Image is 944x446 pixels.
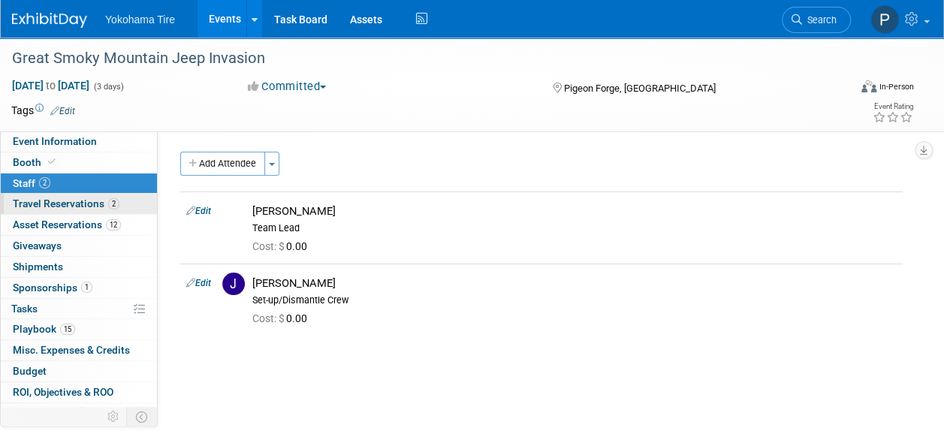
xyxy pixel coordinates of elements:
[13,344,130,356] span: Misc. Expenses & Credits
[252,294,897,306] div: Set-up/Dismantle Crew
[13,240,62,252] span: Giveaways
[1,319,157,339] a: Playbook15
[13,323,75,335] span: Playbook
[252,204,897,218] div: [PERSON_NAME]
[108,198,119,209] span: 2
[13,282,92,294] span: Sponsorships
[1,382,157,402] a: ROI, Objectives & ROO
[873,103,913,110] div: Event Rating
[1,173,157,194] a: Staff2
[1,257,157,277] a: Shipments
[1,403,157,423] a: Attachments2
[180,152,265,176] button: Add Attendee
[44,80,58,92] span: to
[13,386,113,398] span: ROI, Objectives & ROO
[13,177,50,189] span: Staff
[92,82,124,92] span: (3 days)
[1,215,157,235] a: Asset Reservations12
[802,14,837,26] span: Search
[564,83,716,94] span: Pigeon Forge, [GEOGRAPHIC_DATA]
[252,240,286,252] span: Cost: $
[39,177,50,188] span: 2
[13,407,88,419] span: Attachments
[879,81,914,92] div: In-Person
[252,276,897,291] div: [PERSON_NAME]
[243,79,332,95] button: Committed
[1,278,157,298] a: Sponsorships1
[12,13,87,28] img: ExhibitDay
[60,324,75,335] span: 15
[81,282,92,293] span: 1
[1,299,157,319] a: Tasks
[1,131,157,152] a: Event Information
[783,78,914,101] div: Event Format
[101,407,127,426] td: Personalize Event Tab Strip
[50,106,75,116] a: Edit
[782,7,851,33] a: Search
[186,206,211,216] a: Edit
[13,218,121,231] span: Asset Reservations
[13,197,119,209] span: Travel Reservations
[1,236,157,256] a: Giveaways
[11,79,90,92] span: [DATE] [DATE]
[13,135,97,147] span: Event Information
[861,80,876,92] img: Format-Inperson.png
[252,240,313,252] span: 0.00
[11,103,75,118] td: Tags
[252,312,313,324] span: 0.00
[11,303,38,315] span: Tasks
[48,158,56,166] i: Booth reservation complete
[77,407,88,418] span: 2
[13,261,63,273] span: Shipments
[127,407,158,426] td: Toggle Event Tabs
[222,273,245,295] img: J.jpg
[186,278,211,288] a: Edit
[1,194,157,214] a: Travel Reservations2
[7,45,837,72] div: Great Smoky Mountain Jeep Invasion
[1,340,157,360] a: Misc. Expenses & Credits
[1,361,157,381] a: Budget
[1,152,157,173] a: Booth
[106,219,121,231] span: 12
[252,222,897,234] div: Team Lead
[13,156,59,168] span: Booth
[13,365,47,377] span: Budget
[252,312,286,324] span: Cost: $
[870,5,899,34] img: Paris Hull
[105,14,175,26] span: Yokohama Tire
